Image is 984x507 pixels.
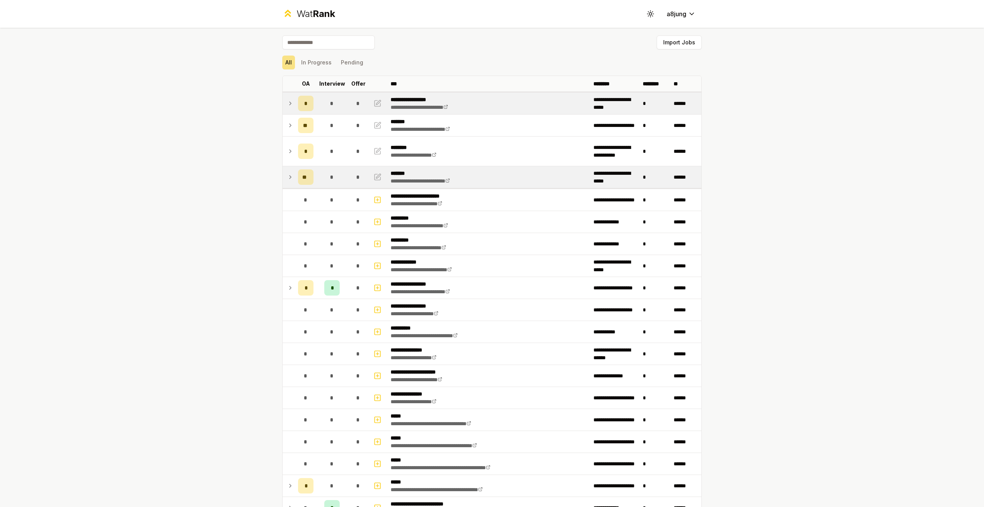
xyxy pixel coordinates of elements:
button: a8jung [660,7,702,21]
p: Offer [351,80,366,88]
button: Import Jobs [657,35,702,49]
button: In Progress [298,56,335,69]
button: All [282,56,295,69]
div: Wat [297,8,335,20]
p: Interview [319,80,345,88]
a: WatRank [282,8,335,20]
p: OA [302,80,310,88]
span: a8jung [667,9,686,19]
span: Rank [313,8,335,19]
button: Pending [338,56,366,69]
